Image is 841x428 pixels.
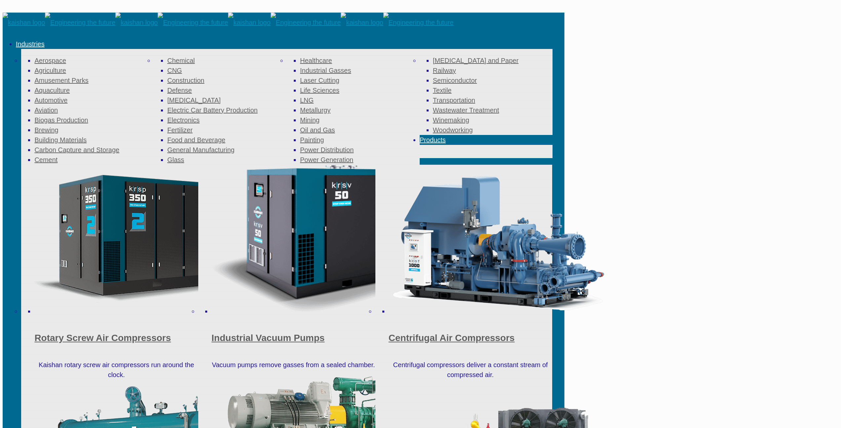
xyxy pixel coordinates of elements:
a: CNG [167,67,182,74]
a: Healthcare [300,57,332,64]
a: Automotive [34,97,67,104]
a: Building Materials [34,136,87,144]
a: Glass [167,156,184,163]
img: Engineering the future [271,13,341,32]
a: Construction [167,77,204,84]
p: Centrifugal compressors deliver a constant stream of compressed air. [389,360,553,380]
a: Centrifugal Air Compressors [389,333,515,343]
a: Carbon Capture and Storage [34,146,119,153]
a: General Manufacturing [167,146,234,153]
a: Biogas Production [34,116,88,124]
a: Textile [433,87,452,94]
a: Railway [433,67,456,74]
a: LNG [300,97,314,104]
a: Laser Cutting [300,77,339,84]
img: Engineering the future [158,13,228,32]
span: Cement [34,156,57,163]
a: Amusement Parks [34,77,88,84]
a: Industries [16,35,45,53]
span: Products [420,136,446,144]
a: Painting [300,136,324,144]
img: kaishan logo [115,13,158,32]
a: Fertilizer [167,126,193,134]
p: Vacuum pumps remove gasses from a sealed chamber. [211,360,375,370]
a: Power Distribution [300,146,354,153]
a: Kaishan USA [3,14,454,31]
img: kaishan logo [228,13,270,32]
a: Wastewater Treatment [433,107,499,114]
a: Aquaculture [34,87,70,94]
a: Mining [300,116,320,124]
a: Aerospace [34,57,66,64]
a: Electric Car Battery Production [167,107,257,114]
a: Woodworking [433,126,473,134]
a: Aviation [34,107,58,114]
a: Products [420,131,446,149]
img: thumb-Centrifugal-Air-Compressors [389,165,609,314]
img: kaishan logo [3,13,45,32]
a: Industrial Vacuum Pumps [211,333,325,343]
a: Brewing [34,126,58,134]
a: Electronics [167,116,200,124]
a: Power Generation [300,156,353,163]
a: Defense [167,87,192,94]
a: Chemical [167,57,195,64]
a: Transportation [433,97,475,104]
img: kaishan logo [341,13,383,32]
a: Food and Beverage [167,136,225,144]
a: Industrial Gasses [300,67,351,74]
a: Oil and Gas [300,126,335,134]
img: Engineering the future [45,13,115,32]
a: Winemaking [433,116,469,124]
img: thumb-Industrial-Vacuum-Pumps [211,165,432,314]
a: Semiconductor [433,77,477,84]
a: Rotary Screw Air Compressors [34,333,171,343]
img: Engineering the future [383,13,454,32]
img: thumb-Rotary-Screw-Air-Compressors [34,165,255,314]
span: Industries [16,40,45,48]
a: [MEDICAL_DATA] [167,97,221,104]
a: Life Sciences [300,87,339,94]
a: Metallurgy [300,107,330,114]
a: Agriculture [34,67,66,74]
a: [MEDICAL_DATA] and Paper [433,57,518,64]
